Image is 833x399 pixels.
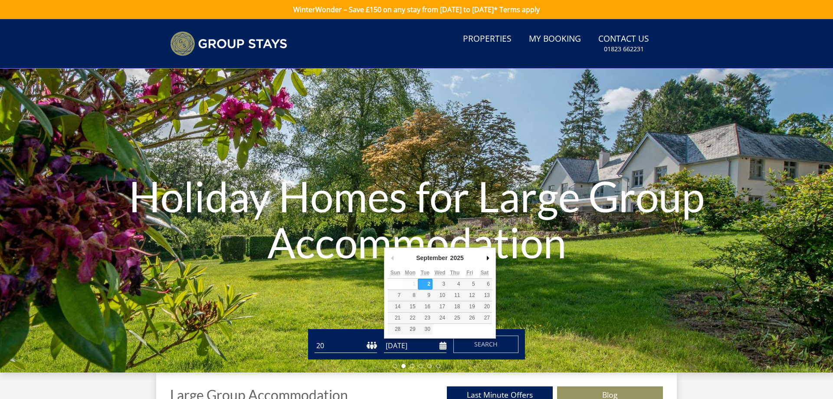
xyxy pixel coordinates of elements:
abbr: Sunday [390,270,400,276]
a: Contact Us01823 662231 [595,30,653,58]
button: 16 [418,301,433,312]
button: 12 [462,290,477,301]
button: 27 [477,313,492,323]
button: Search [453,336,518,353]
div: September [415,251,449,264]
button: 2 [418,279,433,290]
button: 18 [447,301,462,312]
input: Arrival Date [384,339,446,353]
button: 5 [462,279,477,290]
button: 4 [447,279,462,290]
abbr: Saturday [481,270,489,276]
button: Next Month [483,251,492,264]
button: 20 [477,301,492,312]
button: 28 [388,324,403,335]
img: Group Stays [170,31,287,56]
button: 22 [403,313,417,323]
button: 14 [388,301,403,312]
button: 7 [388,290,403,301]
button: 17 [433,301,447,312]
a: Properties [459,30,515,49]
button: 30 [418,324,433,335]
button: 29 [403,324,417,335]
abbr: Monday [405,270,416,276]
button: 8 [403,290,417,301]
small: 01823 662231 [604,45,644,53]
button: 21 [388,313,403,323]
a: My Booking [525,30,584,49]
button: 3 [433,279,447,290]
span: Search [474,340,498,348]
button: 10 [433,290,447,301]
button: 24 [433,313,447,323]
div: 2025 [449,251,465,264]
button: 23 [418,313,433,323]
button: Previous Month [388,251,397,264]
abbr: Friday [466,270,473,276]
abbr: Tuesday [420,270,429,276]
button: 26 [462,313,477,323]
button: 19 [462,301,477,312]
button: 6 [477,279,492,290]
button: 11 [447,290,462,301]
button: 9 [418,290,433,301]
button: 25 [447,313,462,323]
button: 13 [477,290,492,301]
abbr: Thursday [450,270,459,276]
button: 15 [403,301,417,312]
abbr: Wednesday [434,270,445,276]
h1: Holiday Homes for Large Group Accommodation [125,156,708,282]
